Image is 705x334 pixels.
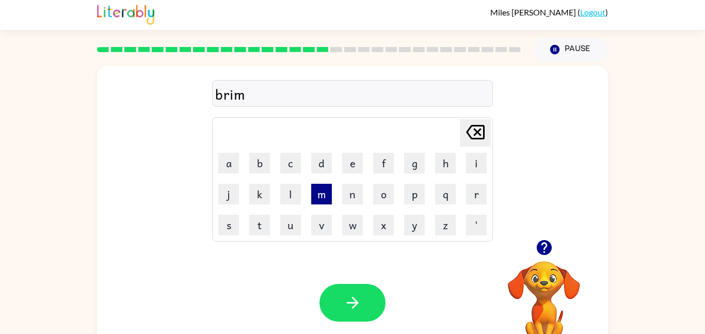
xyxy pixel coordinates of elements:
[373,153,394,173] button: f
[215,83,490,105] div: brim
[466,184,487,204] button: r
[280,153,301,173] button: c
[466,215,487,235] button: '
[404,184,425,204] button: p
[280,184,301,204] button: l
[218,184,239,204] button: j
[435,184,456,204] button: q
[580,7,605,17] a: Logout
[218,215,239,235] button: s
[490,7,608,17] div: ( )
[97,2,154,25] img: Literably
[533,38,608,61] button: Pause
[373,215,394,235] button: x
[311,215,332,235] button: v
[490,7,578,17] span: Miles [PERSON_NAME]
[280,215,301,235] button: u
[218,153,239,173] button: a
[373,184,394,204] button: o
[342,184,363,204] button: n
[249,184,270,204] button: k
[342,153,363,173] button: e
[249,153,270,173] button: b
[311,184,332,204] button: m
[404,153,425,173] button: g
[404,215,425,235] button: y
[311,153,332,173] button: d
[342,215,363,235] button: w
[249,215,270,235] button: t
[466,153,487,173] button: i
[435,153,456,173] button: h
[435,215,456,235] button: z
